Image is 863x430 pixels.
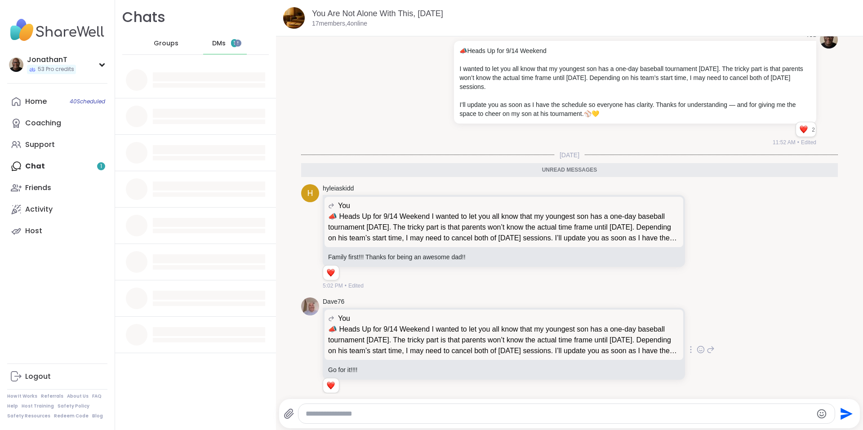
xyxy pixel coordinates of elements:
button: Emoji picker [816,408,827,419]
a: About Us [67,393,89,399]
button: Reactions: love [326,269,335,276]
span: 53 Pro credits [38,66,74,73]
div: Reaction list [796,122,812,137]
h1: Chats [122,7,165,27]
div: Unread messages [301,163,838,177]
img: ShareWell Nav Logo [7,14,107,46]
span: 11:52 AM [773,138,796,146]
a: Safety Policy [58,403,89,409]
span: • [797,138,799,146]
a: Friends [7,177,107,199]
img: https://sharewell-space-live.sfo3.digitaloceanspaces.com/user-generated/0e2c5150-e31e-4b6a-957d-4... [820,31,838,49]
span: 2 [812,126,816,134]
button: Send [835,403,855,424]
div: Reaction list [323,266,339,280]
a: Coaching [7,112,107,134]
a: Redeem Code [54,413,89,419]
div: Activity [25,204,53,214]
a: FAQ [92,393,102,399]
span: Edited [348,282,364,290]
span: Groups [154,39,178,48]
p: 📣 Heads Up for 9/14 Weekend I wanted to let you all know that my youngest son has a one-day baseb... [328,211,680,244]
p: 17 members, 4 online [312,19,367,28]
a: You Are Not Alone With This, [DATE] [312,9,443,18]
a: Home40Scheduled [7,91,107,112]
a: hyleiaskidd [323,184,354,193]
span: 5:02 PM [323,282,343,290]
iframe: Spotlight [234,40,241,47]
span: h [307,187,313,199]
a: Help [7,403,18,409]
span: 💛 [592,110,599,117]
span: • [345,282,347,290]
a: Referrals [41,393,63,399]
a: Host Training [22,403,54,409]
a: Logout [7,366,107,387]
div: Coaching [25,118,61,128]
img: JonathanT [9,58,23,72]
span: [DATE] [554,151,585,160]
p: Go for it!!!! [328,365,680,374]
span: DMs [212,39,226,48]
button: Reactions: love [326,382,335,389]
a: Host [7,220,107,242]
a: Activity [7,199,107,220]
img: https://sharewell-space-live.sfo3.digitaloceanspaces.com/user-generated/9859c229-e659-410d-bee8-9... [301,297,319,315]
a: Blog [92,413,103,419]
p: 📣 Heads Up for 9/14 Weekend I wanted to let you all know that my youngest son has a one-day baseb... [328,324,680,356]
span: ⚾ [584,110,592,117]
div: Support [25,140,55,150]
div: Host [25,226,42,236]
p: Family first!!! Thanks for being an awesome dad!! [328,253,680,262]
img: You Are Not Alone With This, Sep 11 [283,7,305,29]
a: Dave76 [323,297,344,306]
span: 1 [233,40,235,47]
textarea: Type your message [306,409,813,418]
span: 40 Scheduled [70,98,105,105]
span: 📣 [459,47,467,54]
div: Logout [25,372,51,381]
a: How It Works [7,393,37,399]
button: Reactions: love [799,126,808,133]
p: I’ll update you as soon as I have the schedule so everyone has clarity. Thanks for understanding ... [459,100,811,118]
div: Friends [25,183,51,193]
p: Heads Up for 9/14 Weekend [459,46,811,55]
span: You [338,313,350,324]
div: Reaction list [323,378,339,393]
p: I wanted to let you all know that my youngest son has a one-day baseball tournament [DATE]. The t... [459,64,811,91]
span: You [338,200,350,211]
a: Safety Resources [7,413,50,419]
span: Edited [801,138,816,146]
div: JonathanT [27,55,76,65]
a: Support [7,134,107,155]
div: Home [25,97,47,106]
